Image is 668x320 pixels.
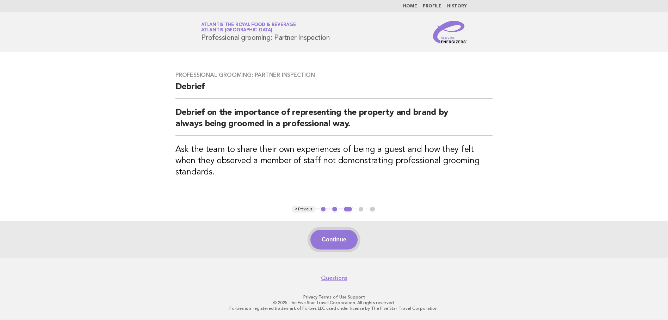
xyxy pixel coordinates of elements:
button: Continue [310,230,357,250]
p: · · [118,294,550,300]
a: Profile [423,4,441,8]
button: 3 [343,206,353,213]
button: < Previous [292,206,315,213]
span: Atlantis [GEOGRAPHIC_DATA] [201,28,272,33]
a: History [447,4,467,8]
p: Forbes is a registered trademark of Forbes LLC used under license by The Five Star Travel Corpora... [118,306,550,311]
p: © 2025 The Five Star Travel Corporation. All rights reserved. [118,300,550,306]
a: Home [403,4,417,8]
h2: Debrief on the importance of representing the property and brand by always being groomed in a pro... [175,107,493,136]
a: Support [348,295,365,300]
h3: Professional grooming: Partner inspection [175,72,493,79]
h3: Ask the team to share their own experiences of being a guest and how they felt when they observed... [175,144,493,178]
a: Atlantis the Royal Food & BeverageAtlantis [GEOGRAPHIC_DATA] [201,23,296,32]
a: Privacy [303,295,317,300]
a: Questions [321,275,347,282]
img: Service Energizers [433,21,467,43]
button: 1 [320,206,327,213]
button: 2 [331,206,338,213]
h2: Debrief [175,81,493,99]
h1: Professional grooming: Partner inspection [201,23,330,41]
a: Terms of Use [318,295,347,300]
